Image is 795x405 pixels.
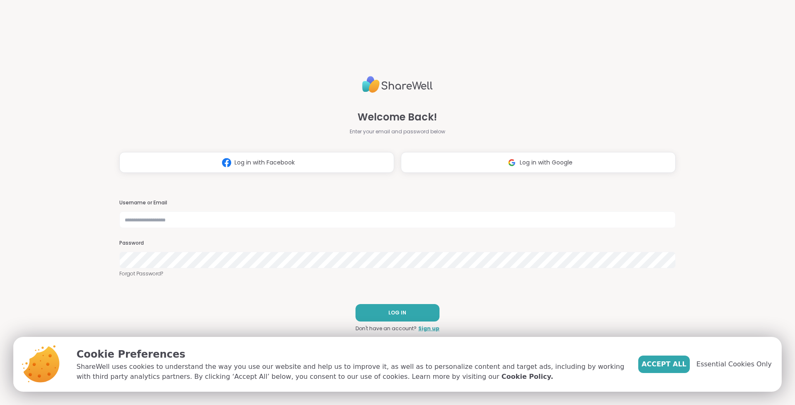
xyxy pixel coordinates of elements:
[696,359,772,369] span: Essential Cookies Only
[77,347,625,362] p: Cookie Preferences
[350,128,445,135] span: Enter your email and password below
[77,362,625,382] p: ShareWell uses cookies to understand the way you use our website and help us to improve it, as we...
[356,325,417,332] span: Don't have an account?
[388,309,406,317] span: LOG IN
[418,325,439,332] a: Sign up
[356,304,439,322] button: LOG IN
[401,152,676,173] button: Log in with Google
[504,155,520,170] img: ShareWell Logomark
[642,359,686,369] span: Accept All
[119,199,676,206] h3: Username or Email
[358,110,437,125] span: Welcome Back!
[501,372,553,382] a: Cookie Policy.
[119,240,676,247] h3: Password
[362,73,433,96] img: ShareWell Logo
[520,158,573,167] span: Log in with Google
[119,270,676,277] a: Forgot Password?
[219,155,235,170] img: ShareWell Logomark
[235,158,295,167] span: Log in with Facebook
[119,152,394,173] button: Log in with Facebook
[638,356,690,373] button: Accept All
